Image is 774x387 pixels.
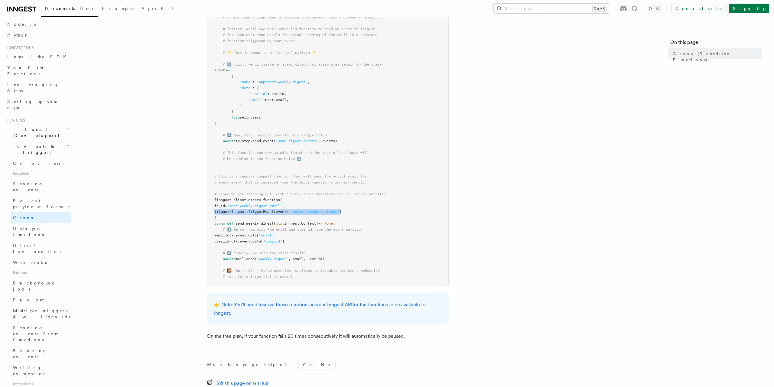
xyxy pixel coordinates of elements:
[233,233,236,237] span: .
[231,74,233,78] span: {
[257,86,259,90] span: {
[242,139,250,143] span: step
[13,260,47,265] span: Webhooks
[223,27,375,31] span: # Instead, we'll use this scheduled function to send an event to Inngest
[223,275,293,279] span: # task for a large list of users!
[45,6,95,11] span: Documentation
[240,103,242,108] span: }
[263,239,282,243] span: "user_id"
[227,221,233,226] span: def
[13,226,44,237] span: Delayed functions
[252,86,255,90] span: :
[227,68,229,72] span: =
[11,278,71,294] a: Background jobs
[257,257,288,261] span: "weekly_digest"
[214,180,367,184] span: # every event that is received (see the above function's inngest.send())
[250,239,252,243] span: .
[5,143,66,155] span: Events & Triggers
[5,51,71,62] a: Install the SDK
[13,348,47,359] span: Batching events
[231,115,238,119] span: for
[223,50,317,55] span: # ✨ This is known as a "fan-out" pattern ✨
[274,98,276,102] span: .
[284,221,299,226] span: inngest
[263,302,353,307] a: serve these functions in your Inngest API
[11,257,71,268] a: Webhooks
[223,139,233,143] span: await
[284,92,286,96] span: ,
[223,133,329,137] span: # 2️⃣ Now, we'll send all events in a single batch:
[339,210,341,214] span: )
[255,257,257,261] span: (
[214,210,229,214] span: trigger
[494,4,610,13] button: Search...Ctrl+K
[231,239,238,243] span: ctx
[250,115,261,119] span: users
[299,221,301,226] span: .
[13,215,33,220] span: Crons
[223,15,377,19] span: # it may take a long time to iterate through each user and send an email.
[5,62,71,79] a: Your first Functions
[288,210,339,214] span: "app/send.weekly.digest"
[274,221,276,226] span: (
[5,118,25,123] span: Features
[11,212,71,223] a: Crons
[5,96,71,113] a: Setting up your app
[214,221,225,226] span: async
[7,22,36,27] span: Node.js
[299,360,317,369] button: Yes
[7,99,59,110] span: Setting up your app
[13,281,56,291] span: Background jobs
[280,198,282,202] span: (
[214,301,441,317] p: 👉 Note: You'll need to for the functions to be available to Inngest.
[141,6,174,11] span: AgentKit
[11,268,71,278] span: Patterns
[11,294,71,305] a: Fan out
[318,221,322,226] span: ->
[5,126,66,138] span: Local Development
[257,80,307,84] span: "app/send.weekly.digest"
[333,221,335,226] span: :
[240,139,242,143] span: .
[229,239,231,243] span: =
[252,80,255,84] span: :
[318,139,337,143] span: , events)
[223,39,297,43] span: # function triggered by that event.
[11,178,71,195] a: Sending events
[5,141,71,158] button: Events & Triggers
[207,362,291,368] p: Was this page helpful?
[214,68,227,72] span: events
[227,233,233,237] span: ctx
[225,204,227,208] span: =
[240,239,250,243] span: event
[673,51,762,63] span: Crons (Scheduled Functions)
[252,239,261,243] span: data
[248,233,257,237] span: data
[13,181,43,192] span: Sending events
[231,210,248,214] span: inngest.
[233,257,244,261] span: email
[223,268,380,273] span: # 🎇 That's it! - We've used two functions to reliably perform a scheduled
[276,98,286,102] span: email
[13,365,47,376] span: Writing expression
[282,204,284,208] span: ,
[278,92,280,96] span: .
[240,80,252,84] span: "name"
[13,308,70,319] span: Multiple triggers & wildcards
[223,151,369,155] span: # This function can now quickly finish and the rest of the logic will
[11,322,71,345] a: Sending events from functions
[236,221,274,226] span: send_weekly_digest
[261,239,263,243] span: [
[238,115,246,119] span: user
[246,198,248,202] span: .
[214,239,229,243] span: user_id
[246,233,248,237] span: .
[13,243,63,254] span: Direct invocation
[246,257,255,261] span: send
[276,221,282,226] span: ctx
[214,204,225,208] span: fn_id
[223,62,384,67] span: # 1️⃣ First, we'll create an event object for every user return in the query:
[246,115,250,119] span: in
[263,98,265,102] span: :
[41,2,98,17] a: Documentation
